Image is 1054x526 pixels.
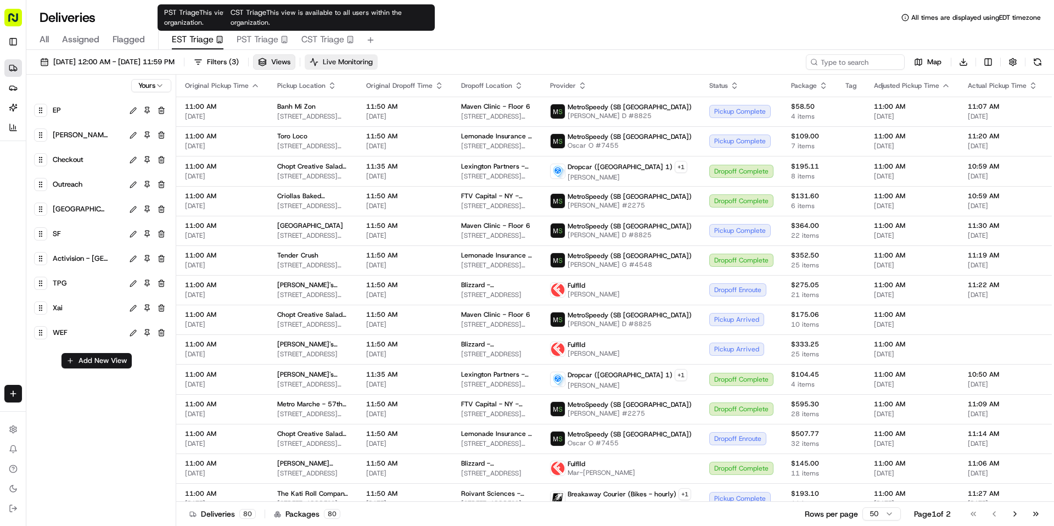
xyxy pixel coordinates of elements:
button: +1 [675,369,687,381]
button: Live Monitoring [305,54,378,70]
img: metro_speed_logo.png [551,194,565,208]
span: Breakaway Courier (Bikes - hourly) [568,490,676,499]
span: [PERSON_NAME] [568,349,620,358]
span: [DATE] [366,469,444,478]
span: $595.30 [791,400,828,409]
span: [DATE] [968,410,1038,418]
a: 📗Knowledge Base [7,155,88,175]
img: profile_Fulflld_OnFleet_Thistle_SF.png [551,342,565,356]
button: Add New View [61,353,132,368]
span: [GEOGRAPHIC_DATA] [53,202,108,217]
span: Package [791,81,817,90]
span: [DATE] [874,290,950,299]
span: $275.05 [791,281,828,289]
span: Filters [207,57,239,67]
span: [DATE] [874,469,950,478]
span: 28 items [791,410,828,418]
span: [STREET_ADDRESS] [461,350,532,359]
span: Dropoff Location [461,81,512,90]
span: CST Triage [301,33,344,46]
span: 11 items [791,499,828,508]
div: CST Triage [224,4,435,31]
img: metro_speed_logo.png [551,402,565,416]
span: [PERSON_NAME] D #8825 [568,320,692,328]
span: [DATE] [185,261,260,270]
span: [DATE] [874,320,950,329]
span: API Documentation [104,159,176,170]
span: $58.50 [791,102,828,111]
span: The Kati Roll Company - [GEOGRAPHIC_DATA] [277,489,349,498]
span: 22 items [791,231,828,240]
span: 11:00 AM [185,370,260,379]
span: [DATE] [366,142,444,150]
img: profile_Fulflld_OnFleet_Thistle_SF.png [551,283,565,297]
span: Views [271,57,290,67]
span: [PERSON_NAME] - 12015 [568,500,691,509]
span: 11:00 AM [185,281,260,289]
span: 11:07 AM [968,102,1038,111]
span: 11:35 AM [366,162,444,171]
span: 11:20 AM [968,132,1038,141]
span: [STREET_ADDRESS][PERSON_NAME][US_STATE] [277,261,349,270]
div: 💻 [93,160,102,169]
span: [DATE] [968,112,1038,121]
span: MetroSpeedy (SB [GEOGRAPHIC_DATA]) [568,430,692,439]
span: 11:00 AM [874,221,950,230]
img: drop_car_logo.png [551,164,565,178]
span: [DATE] [968,261,1038,270]
span: [STREET_ADDRESS][US_STATE] [277,439,349,448]
span: 25 items [791,261,828,270]
span: 11:00 AM [185,132,260,141]
span: Blizzard - [GEOGRAPHIC_DATA] [461,281,532,289]
span: 25 items [791,350,828,359]
span: Chopt Creative Salad Co. - 51st St [277,162,349,171]
span: Lexington Partners - Floor 20 [461,162,532,171]
span: [DATE] [366,499,444,508]
span: 11:35 AM [366,370,444,379]
button: +1 [679,488,691,500]
span: Dropcar ([GEOGRAPHIC_DATA] 1) [568,163,672,171]
span: [PERSON_NAME] [53,127,108,143]
span: Pickup Location [277,81,326,90]
span: 11:00 AM [874,400,950,409]
span: 11:50 AM [366,340,444,349]
span: 11:00 AM [874,162,950,171]
span: FTV Capital - NY - Floor 33 [461,400,532,409]
span: MetroSpeedy (SB [GEOGRAPHIC_DATA]) [568,103,692,111]
button: Filters(3) [189,54,244,70]
span: All [40,33,49,46]
button: Refresh [1030,54,1045,70]
span: [DATE] [366,439,444,448]
span: [DATE] [366,172,444,181]
div: Start new chat [37,105,180,116]
span: [DATE] [366,112,444,121]
span: [DATE] [366,202,444,210]
span: Lemonade Insurance - Floor 3rd Floor [461,251,532,260]
div: Packages [274,508,340,519]
span: [STREET_ADDRESS] [277,350,349,359]
img: metro_speed_logo.png [551,223,565,238]
div: PST Triage [158,4,368,31]
span: [DATE] [874,499,950,508]
span: Provider [550,81,576,90]
span: $333.25 [791,340,828,349]
span: Maven Clinic - Floor 6 [461,102,530,111]
span: [DATE] [366,231,444,240]
span: [DATE] [874,142,950,150]
span: [DATE] [968,172,1038,181]
span: [DATE] [366,410,444,418]
span: [GEOGRAPHIC_DATA] [277,221,343,230]
span: 10 items [791,320,828,329]
span: Status [709,81,728,90]
span: Original Dropoff Time [366,81,433,90]
span: [DATE] [366,290,444,299]
span: [PERSON_NAME] D #8825 [568,231,692,239]
div: We're available if you need us! [37,116,139,125]
span: [STREET_ADDRESS][PERSON_NAME][US_STATE] [461,142,532,150]
span: Map [927,57,941,67]
span: [DATE] [366,350,444,359]
span: [DATE] [185,439,260,448]
img: metro_speed_logo.png [551,134,565,148]
span: $352.50 [791,251,828,260]
span: EST Triage [172,33,214,46]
